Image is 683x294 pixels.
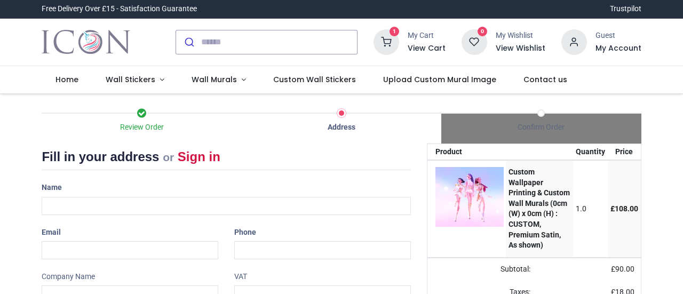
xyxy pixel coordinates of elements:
[163,151,174,163] small: or
[42,224,61,242] label: Email
[496,30,545,41] div: My Wishlist
[374,37,399,45] a: 1
[615,204,638,213] span: 108.00
[390,27,400,37] sup: 1
[242,122,441,133] div: Address
[42,4,197,14] div: Free Delivery Over £15 - Satisfaction Guarantee
[610,204,638,213] span: £
[408,30,446,41] div: My Cart
[234,268,247,286] label: VAT
[106,74,155,85] span: Wall Stickers
[462,37,487,45] a: 0
[610,4,641,14] a: Trustpilot
[178,66,259,94] a: Wall Murals
[92,66,178,94] a: Wall Stickers
[42,268,95,286] label: Company Name
[55,74,78,85] span: Home
[42,122,241,133] div: Review Order
[42,179,62,197] label: Name
[192,74,237,85] span: Wall Murals
[42,149,159,164] span: Fill in your address
[523,74,567,85] span: Contact us
[435,167,504,227] img: 7Y7SJQAAAAGSURBVAMAK1ipwEdf+UkAAAAASUVORK5CYII=
[234,224,256,242] label: Phone
[273,74,356,85] span: Custom Wall Stickers
[441,122,641,133] div: Confirm Order
[427,144,506,160] th: Product
[42,27,130,57] img: Icon Wall Stickers
[478,27,488,37] sup: 0
[595,30,641,41] div: Guest
[408,43,446,54] a: View Cart
[509,168,570,249] strong: Custom Wallpaper Printing & Custom Wall Murals (0cm (W) x 0cm (H) : CUSTOM, Premium Satin, As shown)
[615,265,634,273] span: 90.00
[576,204,605,214] div: 1.0
[595,43,641,54] a: My Account
[496,43,545,54] a: View Wishlist
[427,258,537,281] td: Subtotal:
[176,30,201,54] button: Submit
[178,149,220,164] a: Sign in
[42,27,130,57] a: Logo of Icon Wall Stickers
[608,144,641,160] th: Price
[383,74,496,85] span: Upload Custom Mural Image
[611,265,634,273] span: £
[573,144,608,160] th: Quantity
